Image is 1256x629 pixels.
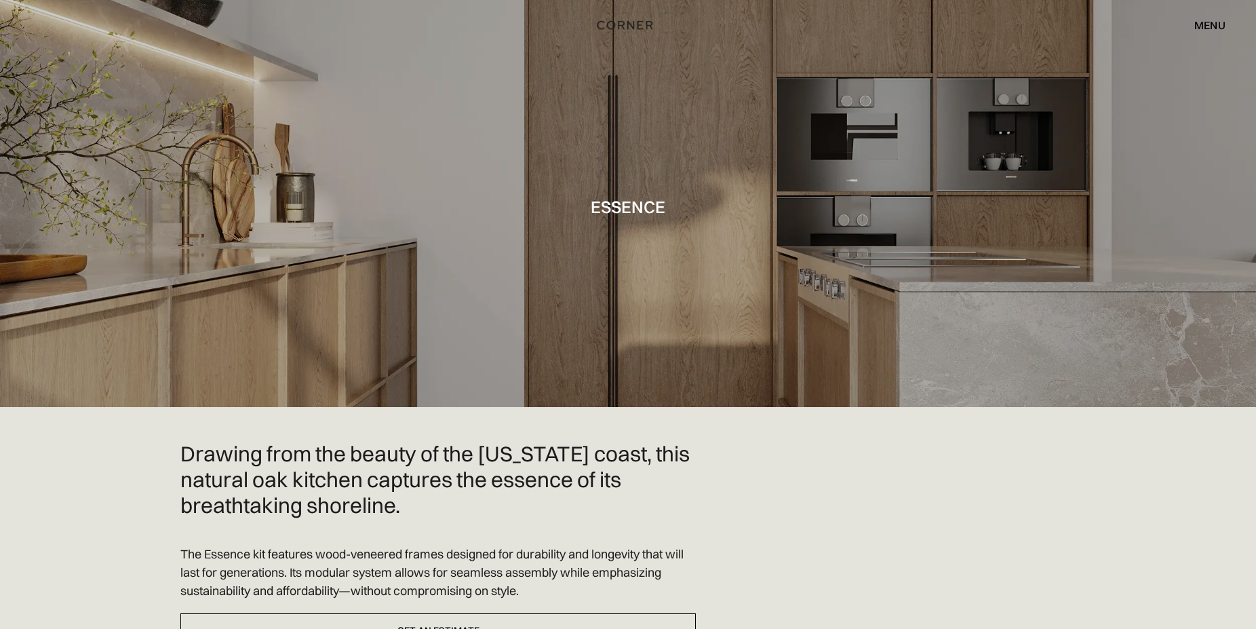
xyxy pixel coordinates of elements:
h1: Essence [591,197,665,216]
p: The Essence kit features wood-veneered frames designed for durability and longevity that will las... [180,545,696,600]
h2: Drawing from the beauty of the [US_STATE] coast, this natural oak kitchen captures the essence of... [180,441,696,518]
div: menu [1181,14,1225,37]
a: home [581,16,675,34]
div: menu [1194,20,1225,31]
